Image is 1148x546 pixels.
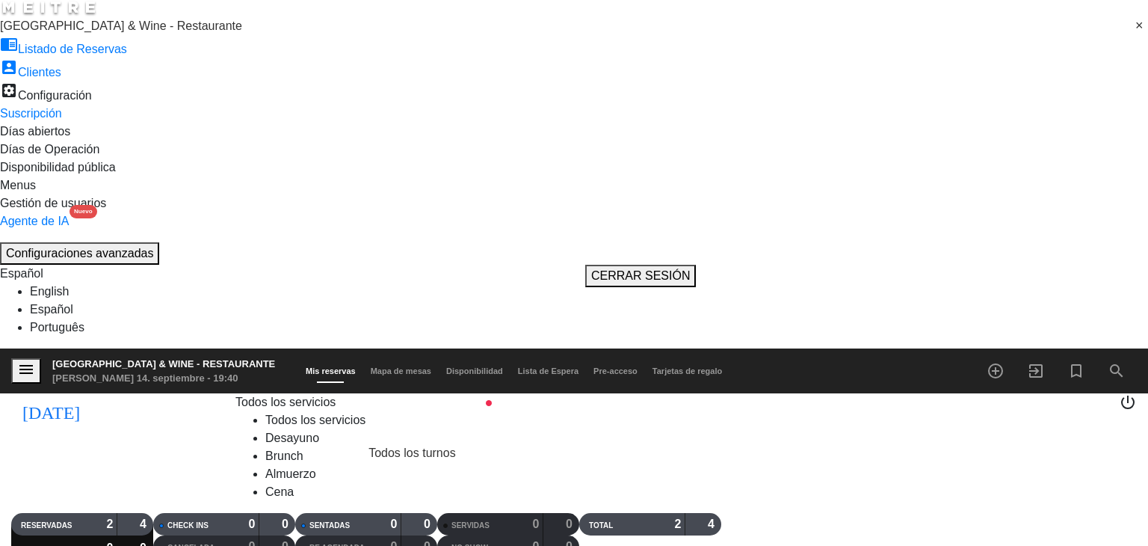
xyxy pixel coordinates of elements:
[52,371,275,386] div: [PERSON_NAME] 14. septiembre - 19:40
[106,518,113,530] strong: 2
[1027,362,1045,380] i: exit_to_app
[585,265,696,287] button: CERRAR SESIÓN
[566,518,575,530] strong: 0
[532,518,539,530] strong: 0
[309,521,350,530] span: SENTADAS
[708,518,717,530] strong: 4
[235,396,336,408] span: Todos los servicios
[1095,399,1113,417] span: print
[468,444,486,462] span: pending_actions
[214,401,232,419] i: arrow_drop_down
[510,366,586,375] span: Lista de Espera
[987,362,1004,380] i: add_circle_outline
[439,366,510,375] span: Disponibilidad
[21,521,72,530] span: RESERVADAS
[1067,362,1085,380] i: turned_in_not
[17,361,35,378] i: menu
[424,518,433,530] strong: 0
[1108,362,1126,380] i: search
[167,521,209,530] span: CHECK INS
[484,399,493,408] span: fiber_manual_record
[1135,17,1148,35] span: Clear all
[674,518,681,530] strong: 2
[298,366,363,375] span: Mis reservas
[265,414,365,426] a: Todos los servicios
[390,518,397,530] strong: 0
[282,518,291,530] strong: 0
[70,205,96,218] div: Nuevo
[589,521,613,530] span: TOTAL
[265,467,316,480] a: Almuerzo
[140,518,149,530] strong: 4
[265,485,294,498] a: Cena
[30,321,84,334] a: Português
[11,393,92,426] i: [DATE]
[451,521,490,530] span: SERVIDAS
[52,357,275,372] div: [GEOGRAPHIC_DATA] & Wine - Restaurante
[1119,393,1137,513] div: LOG OUT
[265,432,319,444] a: Desayuno
[363,366,439,375] span: Mapa de mesas
[1119,393,1137,411] i: power_settings_new
[11,358,41,384] button: menu
[30,285,69,298] a: English
[265,450,303,462] a: Brunch
[30,303,73,316] a: Español
[586,366,645,375] span: Pre-acceso
[248,518,255,530] strong: 0
[645,366,729,375] span: Tarjetas de regalo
